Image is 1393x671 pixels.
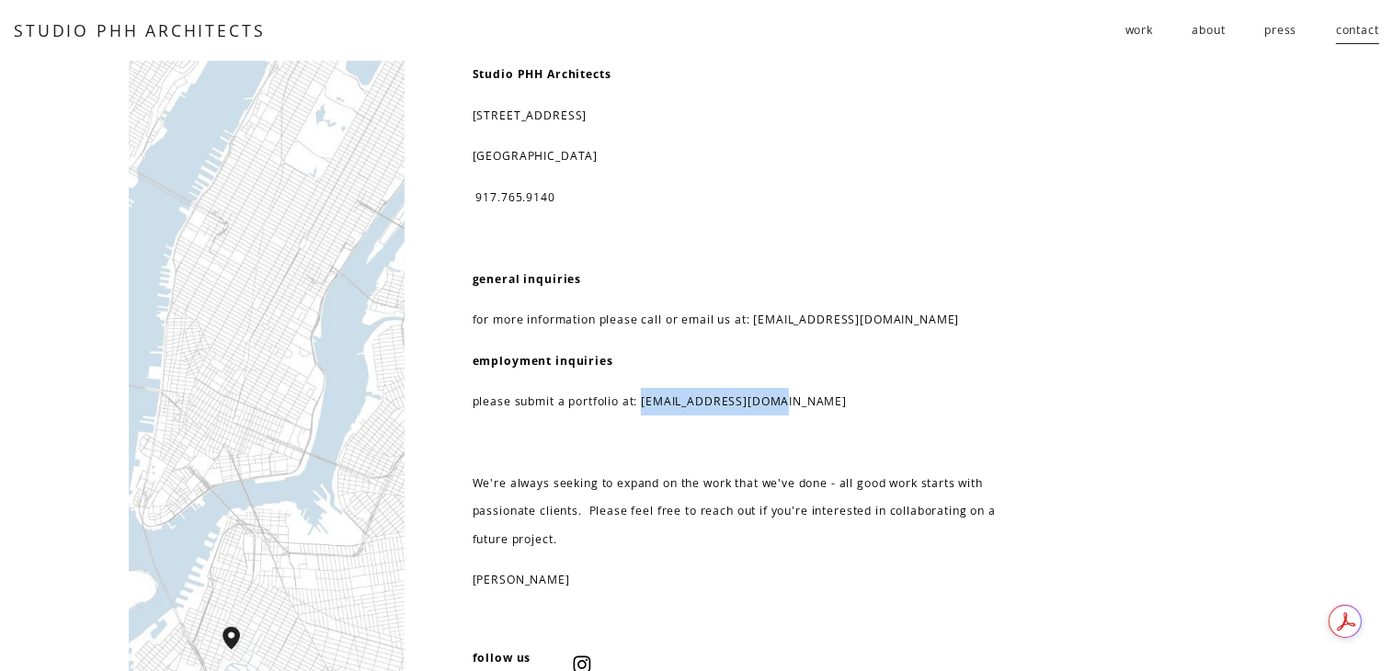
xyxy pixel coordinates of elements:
a: folder dropdown [1125,16,1153,46]
span: work [1125,17,1153,44]
p: please submit a portfolio at: [EMAIL_ADDRESS][DOMAIN_NAME] [473,388,1035,415]
a: press [1264,16,1296,46]
p: 917.765.9140 [473,184,1035,211]
a: STUDIO PHH ARCHITECTS [14,19,265,41]
a: about [1193,16,1226,46]
p: We're always seeking to expand on the work that we've done - all good work starts with passionate... [473,470,1035,553]
p: [GEOGRAPHIC_DATA] [473,142,1035,170]
strong: employment inquiries [473,353,613,369]
strong: follow us [473,650,531,665]
p: for more information please call or email us at: [EMAIL_ADDRESS][DOMAIN_NAME] [473,306,1035,334]
strong: Studio PHH Architects [473,66,611,82]
p: [PERSON_NAME] [473,566,1035,594]
strong: general inquiries [473,271,582,287]
a: contact [1336,16,1379,46]
p: [STREET_ADDRESS] [473,102,1035,130]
